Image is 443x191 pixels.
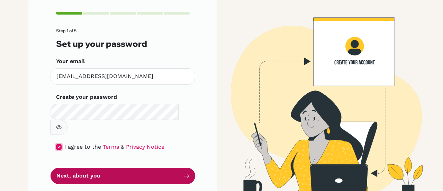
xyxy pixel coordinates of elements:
h3: Set up your password [56,39,190,49]
label: Your email [56,57,85,66]
button: Next, about you [51,168,195,184]
span: I agree to the [64,144,101,150]
a: Terms [103,144,119,150]
label: Create your password [56,93,117,101]
a: Privacy Notice [126,144,164,150]
span: Step 1 of 5 [56,28,76,33]
span: & [121,144,124,150]
input: Insert your email* [51,68,195,85]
